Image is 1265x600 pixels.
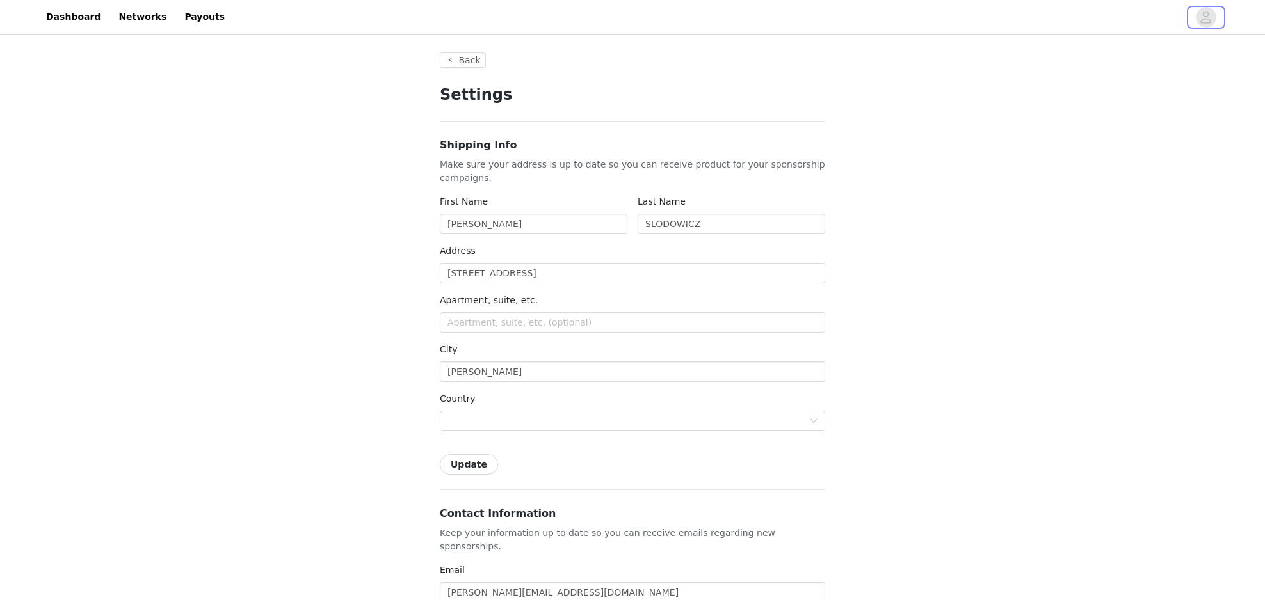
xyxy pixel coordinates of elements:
[440,506,825,521] h3: Contact Information
[440,454,498,475] button: Update
[440,295,538,305] label: Apartment, suite, etc.
[440,312,825,333] input: Apartment, suite, etc. (optional)
[111,3,174,31] a: Networks
[440,393,476,404] label: Country
[177,3,232,31] a: Payouts
[638,196,686,207] label: Last Name
[38,3,108,31] a: Dashboard
[440,52,486,68] button: Back
[810,417,818,426] i: icon: down
[440,83,825,106] h1: Settings
[1200,7,1212,28] div: avatar
[440,526,825,553] p: Keep your information up to date so you can receive emails regarding new sponsorships.
[440,246,476,256] label: Address
[440,138,825,153] h3: Shipping Info
[440,565,465,575] label: Email
[440,344,457,354] label: City
[440,263,825,283] input: Address
[440,361,825,382] input: City
[440,196,488,207] label: First Name
[440,158,825,185] p: Make sure your address is up to date so you can receive product for your sponsorship campaigns.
